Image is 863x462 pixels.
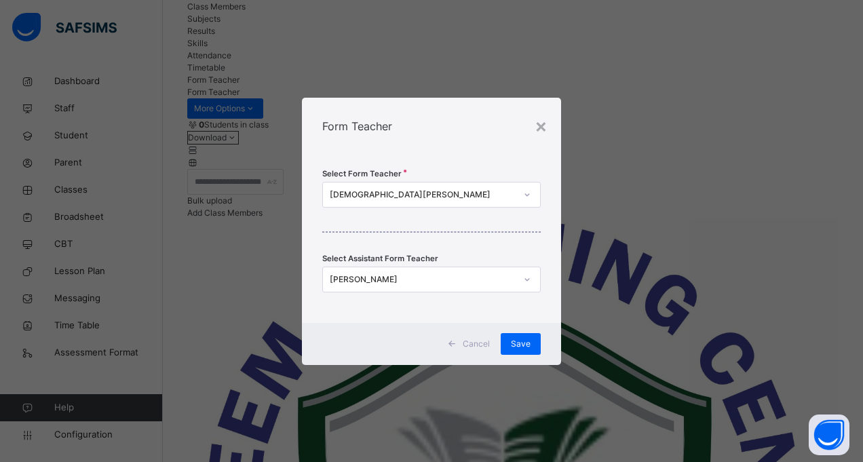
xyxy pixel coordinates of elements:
div: × [535,111,548,140]
span: Save [511,338,531,350]
span: Select Form Teacher [322,168,402,180]
span: Form Teacher [322,119,392,133]
div: [DEMOGRAPHIC_DATA][PERSON_NAME] [330,189,516,201]
span: Cancel [463,338,490,350]
div: [PERSON_NAME] [330,273,516,286]
span: Select Assistant Form Teacher [322,253,438,265]
button: Open asap [809,415,849,455]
